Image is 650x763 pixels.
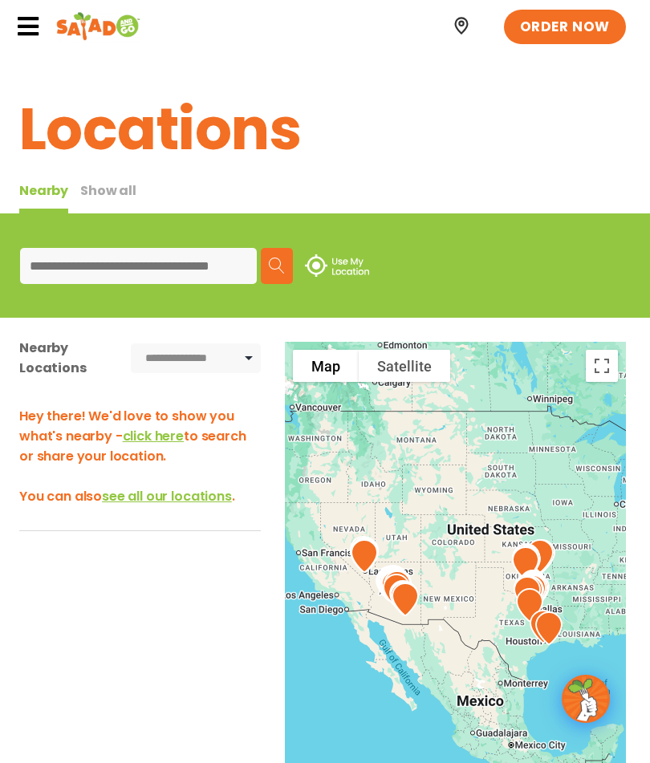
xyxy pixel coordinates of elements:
[19,181,148,213] div: Tabbed content
[293,350,359,382] button: Show street map
[359,350,450,382] button: Show satellite imagery
[123,427,184,445] span: click here
[19,406,261,506] h3: Hey there! We'd love to show you what's nearby - to search or share your location. You can also .
[563,676,608,721] img: wpChatIcon
[19,181,68,213] div: Nearby
[19,86,631,172] h1: Locations
[305,254,369,277] img: use-location.svg
[56,10,140,43] img: Header logo
[19,338,113,378] div: Nearby Locations
[269,258,285,274] img: search.svg
[586,350,618,382] button: Toggle fullscreen view
[504,10,626,45] a: ORDER NOW
[520,18,610,37] span: ORDER NOW
[102,487,232,505] span: see all our locations
[80,181,136,213] button: Show all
